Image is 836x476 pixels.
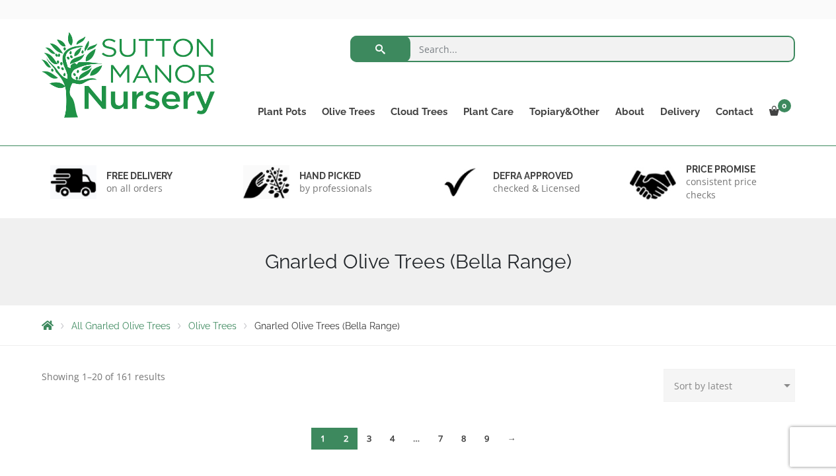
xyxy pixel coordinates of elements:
nav: Product Pagination [42,427,795,455]
p: consistent price checks [686,175,786,202]
a: Page 9 [475,428,498,450]
a: About [607,102,652,121]
a: → [498,428,525,450]
a: Plant Pots [250,102,314,121]
nav: Breadcrumbs [42,320,795,331]
a: Olive Trees [314,102,383,121]
a: Page 3 [358,428,381,450]
h1: Gnarled Olive Trees (Bella Range) [42,250,795,274]
a: Delivery [652,102,708,121]
h6: FREE DELIVERY [106,170,172,182]
img: 4.jpg [630,162,676,202]
a: Olive Trees [188,321,237,331]
h6: Defra approved [493,170,580,182]
span: … [404,428,429,450]
p: checked & Licensed [493,182,580,195]
a: Page 4 [381,428,404,450]
img: logo [42,32,215,118]
span: 0 [778,99,791,112]
a: 0 [761,102,795,121]
a: Cloud Trees [383,102,455,121]
span: Gnarled Olive Trees (Bella Range) [254,321,400,331]
a: Page 8 [452,428,475,450]
span: Page 1 [311,428,334,450]
a: All Gnarled Olive Trees [71,321,171,331]
p: by professionals [299,182,372,195]
a: Contact [708,102,761,121]
img: 2.jpg [243,165,289,199]
select: Shop order [664,369,795,402]
a: Page 7 [429,428,452,450]
a: Topiary&Other [521,102,607,121]
a: Page 2 [334,428,358,450]
p: on all orders [106,182,172,195]
h6: hand picked [299,170,372,182]
p: Showing 1–20 of 161 results [42,369,165,385]
h6: Price promise [686,163,786,175]
img: 3.jpg [437,165,483,199]
a: Plant Care [455,102,521,121]
input: Search... [350,36,795,62]
img: 1.jpg [50,165,96,199]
